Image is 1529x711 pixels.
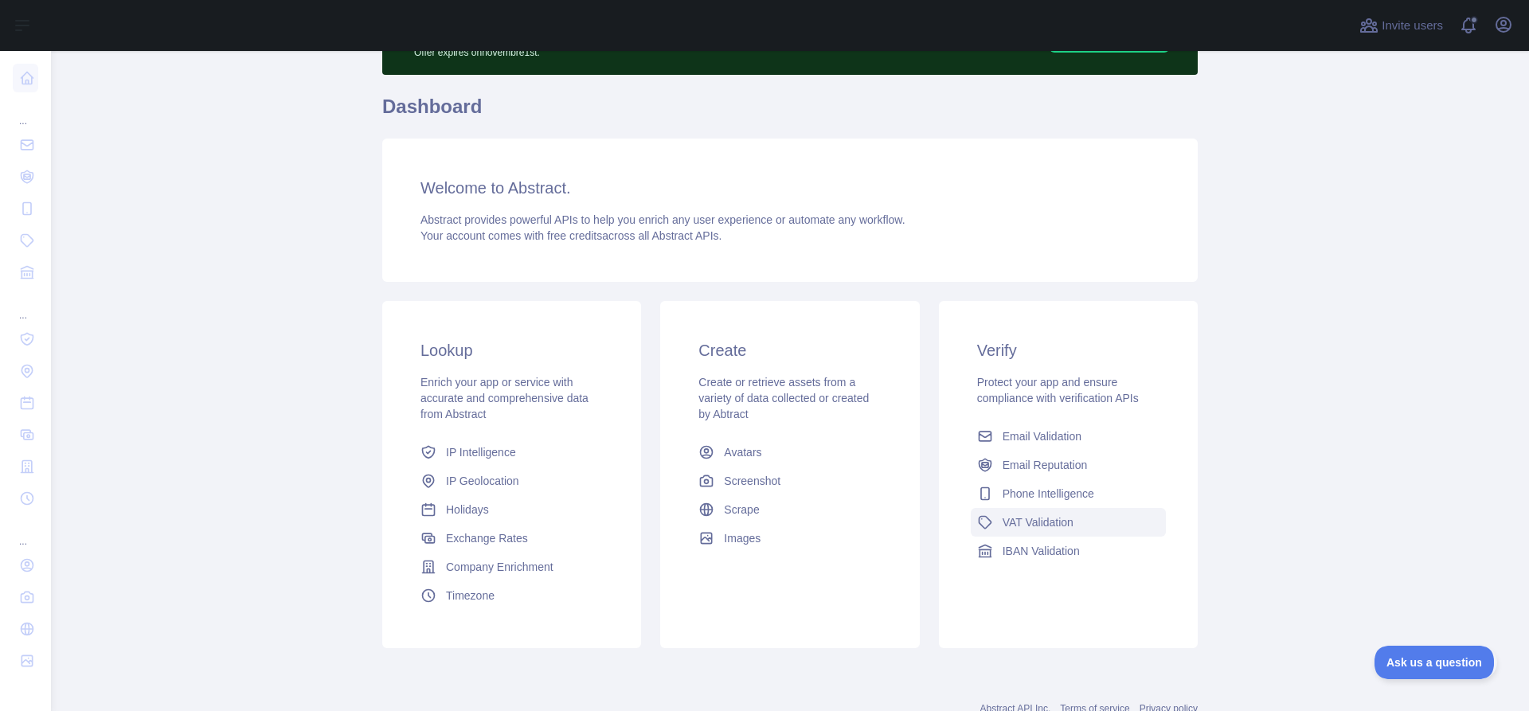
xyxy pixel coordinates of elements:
[420,177,1159,199] h3: Welcome to Abstract.
[971,537,1166,565] a: IBAN Validation
[446,473,519,489] span: IP Geolocation
[698,376,869,420] span: Create or retrieve assets from a variety of data collected or created by Abtract
[1003,543,1080,559] span: IBAN Validation
[414,524,609,553] a: Exchange Rates
[977,339,1159,361] h3: Verify
[420,339,603,361] h3: Lookup
[414,495,609,524] a: Holidays
[698,339,881,361] h3: Create
[446,559,553,575] span: Company Enrichment
[420,213,905,226] span: Abstract provides powerful APIs to help you enrich any user experience or automate any workflow.
[414,438,609,467] a: IP Intelligence
[414,467,609,495] a: IP Geolocation
[692,467,887,495] a: Screenshot
[382,94,1198,132] h1: Dashboard
[971,479,1166,508] a: Phone Intelligence
[724,502,759,518] span: Scrape
[692,524,887,553] a: Images
[977,376,1139,404] span: Protect your app and ensure compliance with verification APIs
[1003,514,1073,530] span: VAT Validation
[724,444,761,460] span: Avatars
[547,229,602,242] span: free credits
[724,473,780,489] span: Screenshot
[1356,13,1446,38] button: Invite users
[13,516,38,548] div: ...
[446,444,516,460] span: IP Intelligence
[414,553,609,581] a: Company Enrichment
[692,438,887,467] a: Avatars
[1003,457,1088,473] span: Email Reputation
[446,530,528,546] span: Exchange Rates
[971,422,1166,451] a: Email Validation
[13,290,38,322] div: ...
[420,229,721,242] span: Your account comes with across all Abstract APIs.
[446,502,489,518] span: Holidays
[414,581,609,610] a: Timezone
[724,530,761,546] span: Images
[13,96,38,127] div: ...
[1375,646,1497,679] iframe: Toggle Customer Support
[446,588,495,604] span: Timezone
[971,508,1166,537] a: VAT Validation
[1003,428,1081,444] span: Email Validation
[971,451,1166,479] a: Email Reputation
[692,495,887,524] a: Scrape
[1382,17,1443,35] span: Invite users
[1003,486,1094,502] span: Phone Intelligence
[420,376,589,420] span: Enrich your app or service with accurate and comprehensive data from Abstract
